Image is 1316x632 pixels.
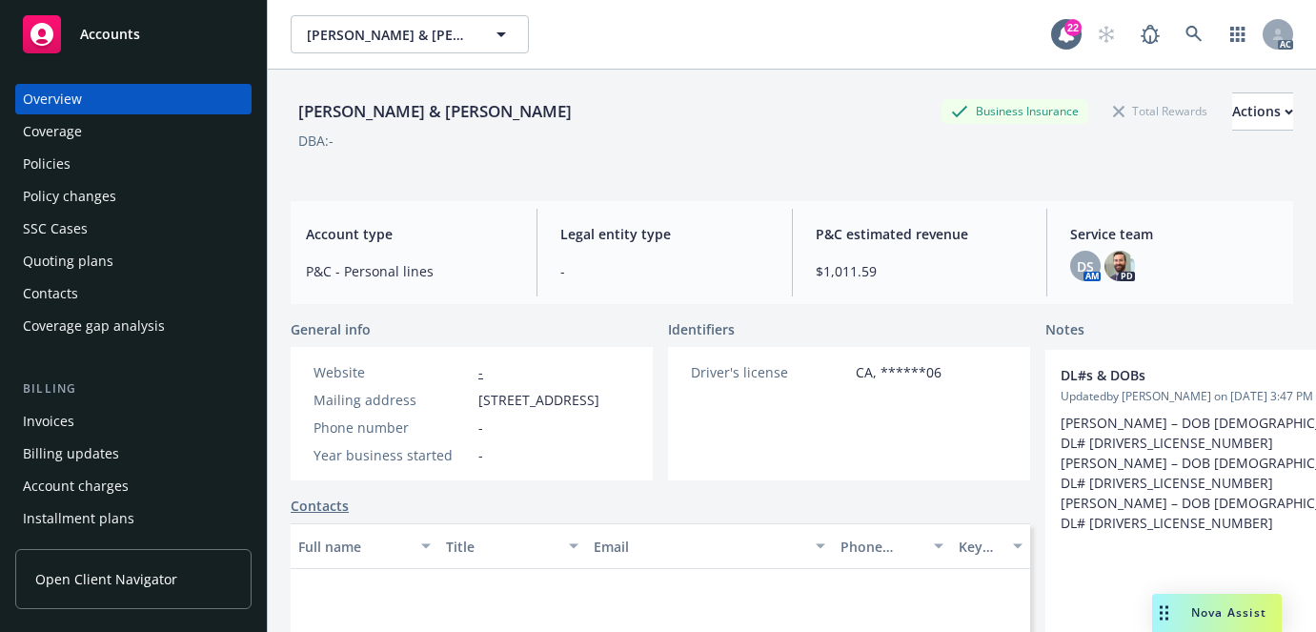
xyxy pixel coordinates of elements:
[314,445,471,465] div: Year business started
[941,99,1088,123] div: Business Insurance
[15,406,252,437] a: Invoices
[15,181,252,212] a: Policy changes
[840,537,922,557] div: Phone number
[833,523,951,569] button: Phone number
[15,84,252,114] a: Overview
[23,311,165,341] div: Coverage gap analysis
[594,537,804,557] div: Email
[15,116,252,147] a: Coverage
[1175,15,1213,53] a: Search
[15,149,252,179] a: Policies
[15,278,252,309] a: Contacts
[291,496,349,516] a: Contacts
[586,523,833,569] button: Email
[291,319,371,339] span: General info
[1070,224,1278,244] span: Service team
[15,379,252,398] div: Billing
[23,116,82,147] div: Coverage
[446,537,557,557] div: Title
[23,246,113,276] div: Quoting plans
[1191,604,1266,621] span: Nova Assist
[15,438,252,469] a: Billing updates
[23,149,71,179] div: Policies
[1232,93,1293,130] div: Actions
[1152,594,1176,632] div: Drag to move
[35,569,177,589] span: Open Client Navigator
[15,311,252,341] a: Coverage gap analysis
[959,537,1002,557] div: Key contact
[15,246,252,276] a: Quoting plans
[1064,19,1082,36] div: 22
[23,406,74,437] div: Invoices
[15,503,252,534] a: Installment plans
[23,84,82,114] div: Overview
[306,261,514,281] span: P&C - Personal lines
[668,319,735,339] span: Identifiers
[1152,594,1282,632] button: Nova Assist
[306,224,514,244] span: Account type
[314,362,471,382] div: Website
[438,523,586,569] button: Title
[307,25,472,45] span: [PERSON_NAME] & [PERSON_NAME]
[298,131,334,151] div: DBA: -
[314,418,471,438] div: Phone number
[1232,92,1293,131] button: Actions
[291,523,438,569] button: Full name
[478,390,599,410] span: [STREET_ADDRESS]
[951,523,1030,569] button: Key contact
[80,27,140,42] span: Accounts
[816,261,1023,281] span: $1,011.59
[298,537,410,557] div: Full name
[23,181,116,212] div: Policy changes
[1045,319,1084,342] span: Notes
[15,8,252,61] a: Accounts
[23,503,134,534] div: Installment plans
[1219,15,1257,53] a: Switch app
[23,214,88,244] div: SSC Cases
[15,214,252,244] a: SSC Cases
[816,224,1023,244] span: P&C estimated revenue
[1103,99,1217,123] div: Total Rewards
[691,362,848,382] div: Driver's license
[291,15,529,53] button: [PERSON_NAME] & [PERSON_NAME]
[23,438,119,469] div: Billing updates
[314,390,471,410] div: Mailing address
[23,278,78,309] div: Contacts
[15,471,252,501] a: Account charges
[1104,251,1135,281] img: photo
[1131,15,1169,53] a: Report a Bug
[478,363,483,381] a: -
[1087,15,1125,53] a: Start snowing
[23,471,129,501] div: Account charges
[560,261,768,281] span: -
[291,99,579,124] div: [PERSON_NAME] & [PERSON_NAME]
[478,418,483,438] span: -
[1077,256,1094,276] span: DS
[478,445,483,465] span: -
[560,224,768,244] span: Legal entity type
